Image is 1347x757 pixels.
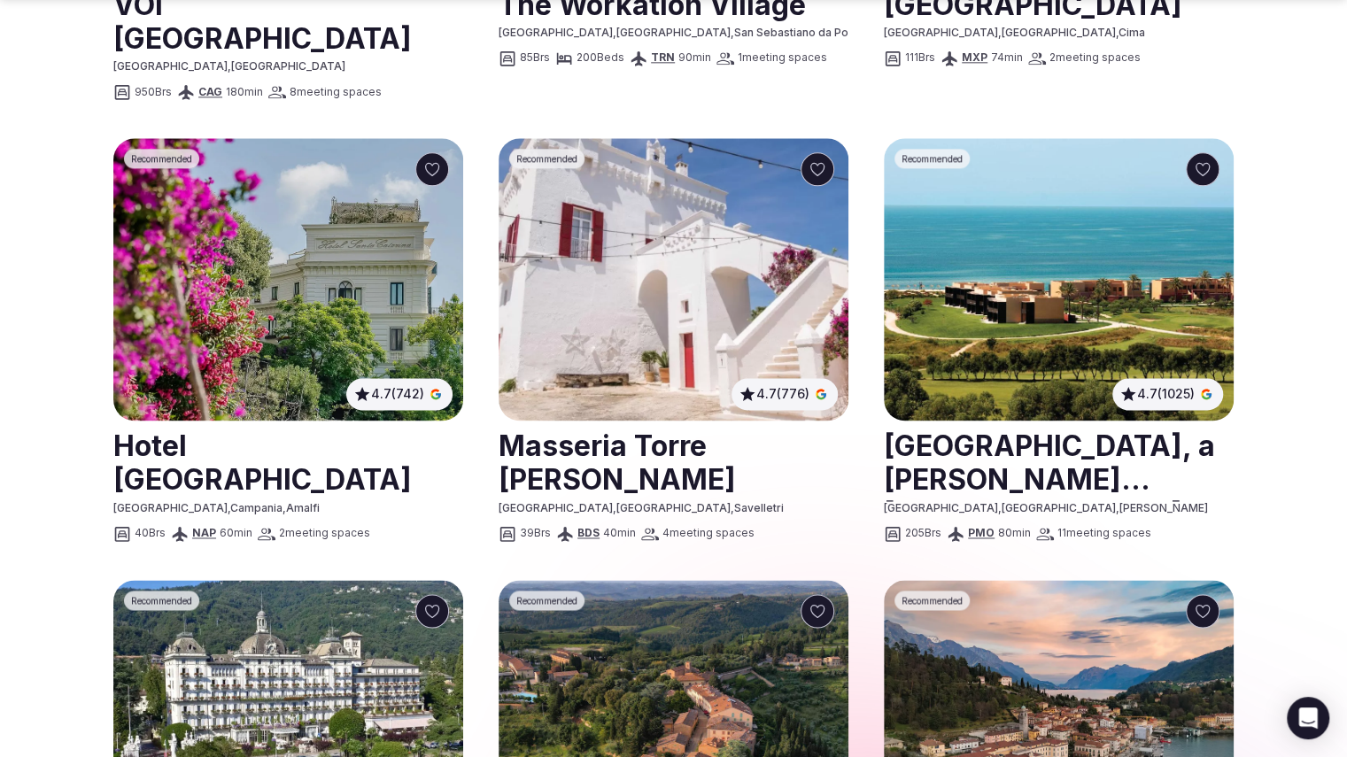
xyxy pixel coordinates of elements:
span: , [228,501,230,514]
span: 4.7 (742) [371,385,424,403]
span: 2 meeting spaces [279,526,370,541]
span: [GEOGRAPHIC_DATA] [1002,26,1116,39]
a: View venue [113,422,463,501]
span: , [998,501,1002,514]
span: 2 meeting spaces [1049,50,1141,66]
span: 11 meeting spaces [1057,526,1151,541]
span: [GEOGRAPHIC_DATA] [884,501,998,514]
span: 205 Brs [905,526,941,541]
span: , [613,501,616,514]
span: Recommended [131,594,192,606]
img: Hotel Santa Caterina [113,138,463,421]
div: Recommended [509,149,584,168]
div: Recommended [124,149,199,168]
span: [GEOGRAPHIC_DATA] [616,26,731,39]
span: Campania [230,501,283,514]
div: Recommended [124,591,199,610]
a: See Masseria Torre Coccaro [499,138,848,421]
span: Recommended [131,152,192,165]
span: 8 meeting spaces [290,85,382,100]
div: Open Intercom Messenger [1287,697,1329,739]
button: 4.7(1025) [1119,385,1216,403]
h2: [GEOGRAPHIC_DATA], a [PERSON_NAME][GEOGRAPHIC_DATA] [884,422,1234,501]
span: Recommended [516,594,577,606]
span: , [1116,26,1119,39]
span: 39 Brs [520,526,551,541]
span: 4.7 (776) [756,385,809,403]
span: 40 Brs [135,526,166,541]
span: , [283,501,286,514]
span: , [1116,501,1119,514]
a: See Hotel Santa Caterina [113,138,463,421]
span: [GEOGRAPHIC_DATA] [1002,501,1116,514]
span: 1 meeting spaces [738,50,827,66]
span: 40 min [603,526,636,541]
a: MXP [962,50,987,64]
span: [GEOGRAPHIC_DATA] [499,26,613,39]
img: Verdura Resort, a Rocco Forte Hotel [884,138,1234,421]
span: [GEOGRAPHIC_DATA] [231,59,345,73]
span: 200 Beds [577,50,624,66]
a: See Verdura Resort, a Rocco Forte Hotel [884,138,1234,421]
span: , [998,26,1002,39]
img: Masseria Torre Coccaro [499,138,848,421]
div: Recommended [894,149,970,168]
span: [GEOGRAPHIC_DATA] [884,26,998,39]
span: , [731,26,734,39]
span: 80 min [998,526,1031,541]
h2: Masseria Torre [PERSON_NAME] [499,422,848,501]
div: Recommended [894,591,970,610]
span: Recommended [902,594,963,606]
button: 4.7(776) [739,385,831,403]
span: 111 Brs [905,50,935,66]
span: Recommended [516,152,577,165]
a: PMO [968,526,995,539]
span: San Sebastiano da Po [734,26,848,39]
span: [GEOGRAPHIC_DATA] [499,501,613,514]
a: View venue [884,422,1234,501]
a: CAG [198,85,222,98]
span: Cima [1119,26,1145,39]
button: 4.7(742) [353,385,445,403]
span: 60 min [220,526,252,541]
h2: Hotel [GEOGRAPHIC_DATA] [113,422,463,501]
span: 4.7 (1025) [1137,385,1195,403]
span: 950 Brs [135,85,172,100]
span: [PERSON_NAME] [1119,501,1208,514]
span: 180 min [226,85,263,100]
span: 4 meeting spaces [662,526,755,541]
span: Amalfi [286,501,320,514]
span: 85 Brs [520,50,550,66]
a: TRN [651,50,675,64]
a: BDS [577,526,600,539]
span: Savelletri [734,501,784,514]
span: [GEOGRAPHIC_DATA] [113,59,228,73]
span: [GEOGRAPHIC_DATA] [616,501,731,514]
div: Recommended [509,591,584,610]
span: , [731,501,734,514]
span: , [228,59,231,73]
span: 90 min [678,50,711,66]
span: Recommended [902,152,963,165]
a: View venue [499,422,848,501]
span: 74 min [991,50,1023,66]
span: , [613,26,616,39]
span: [GEOGRAPHIC_DATA] [113,501,228,514]
a: NAP [192,526,216,539]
